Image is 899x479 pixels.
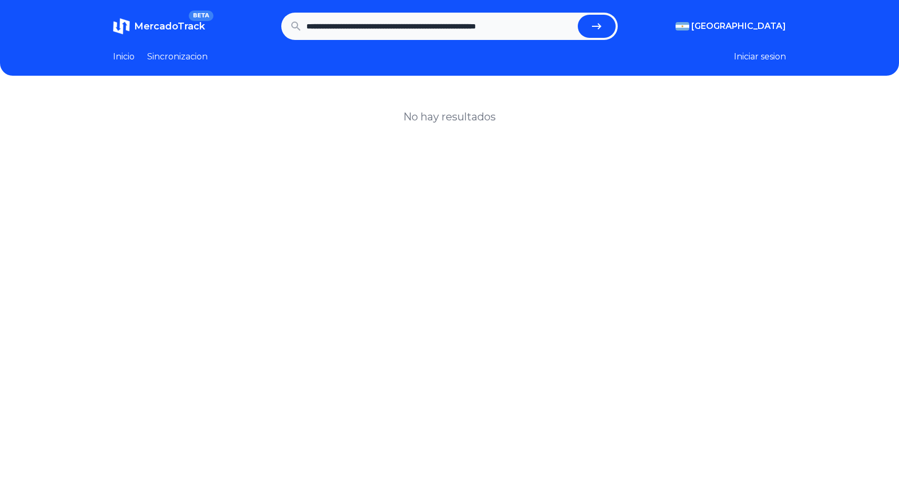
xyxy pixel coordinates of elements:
[403,109,496,124] h1: No hay resultados
[134,21,205,32] span: MercadoTrack
[676,20,786,33] button: [GEOGRAPHIC_DATA]
[113,18,205,35] a: MercadoTrackBETA
[189,11,213,21] span: BETA
[147,50,208,63] a: Sincronizacion
[691,20,786,33] span: [GEOGRAPHIC_DATA]
[113,50,135,63] a: Inicio
[734,50,786,63] button: Iniciar sesion
[676,22,689,30] img: Argentina
[113,18,130,35] img: MercadoTrack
